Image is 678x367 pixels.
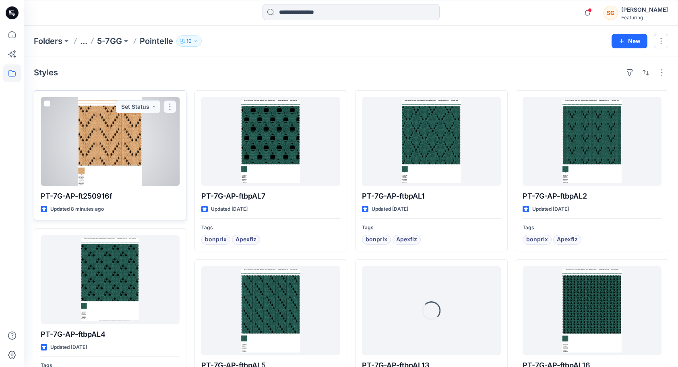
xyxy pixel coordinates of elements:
[50,205,104,214] p: Updated 8 minutes ago
[201,97,340,186] a: PT-7G-AP-ftbpAL7
[523,97,661,186] a: PT-7G-AP-ftbpAL2
[604,6,618,20] div: SG
[621,15,668,21] div: Featuring
[362,191,501,202] p: PT-7G-AP-ftbpAL1
[34,68,58,77] h4: Styles
[557,235,578,245] span: Apexfiz
[186,37,192,46] p: 10
[34,35,62,47] a: Folders
[80,35,87,47] button: ...
[362,224,501,232] p: Tags
[612,34,647,48] button: New
[201,224,340,232] p: Tags
[532,205,569,214] p: Updated [DATE]
[526,235,548,245] span: bonprix
[523,191,661,202] p: PT-7G-AP-ftbpAL2
[201,191,340,202] p: PT-7G-AP-ftbpAL7
[201,266,340,355] a: PT-7G-AP-ftbpAL5
[140,35,173,47] p: Pointelle
[372,205,408,214] p: Updated [DATE]
[621,5,668,15] div: [PERSON_NAME]
[362,97,501,186] a: PT-7G-AP-ftbpAL1
[236,235,256,245] span: Apexfiz
[523,266,661,355] a: PT-7G-AP-ftbpAL16
[41,329,180,340] p: PT-7G-AP-ftbpAL4
[523,224,661,232] p: Tags
[41,235,180,324] a: PT-7G-AP-ftbpAL4
[41,191,180,202] p: PT-7G-AP-ft250916f
[41,97,180,186] a: PT-7G-AP-ft250916f
[366,235,387,245] span: bonprix
[176,35,202,47] button: 10
[205,235,227,245] span: bonprix
[97,35,122,47] a: 5-7GG
[211,205,248,214] p: Updated [DATE]
[396,235,417,245] span: Apexfiz
[50,343,87,352] p: Updated [DATE]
